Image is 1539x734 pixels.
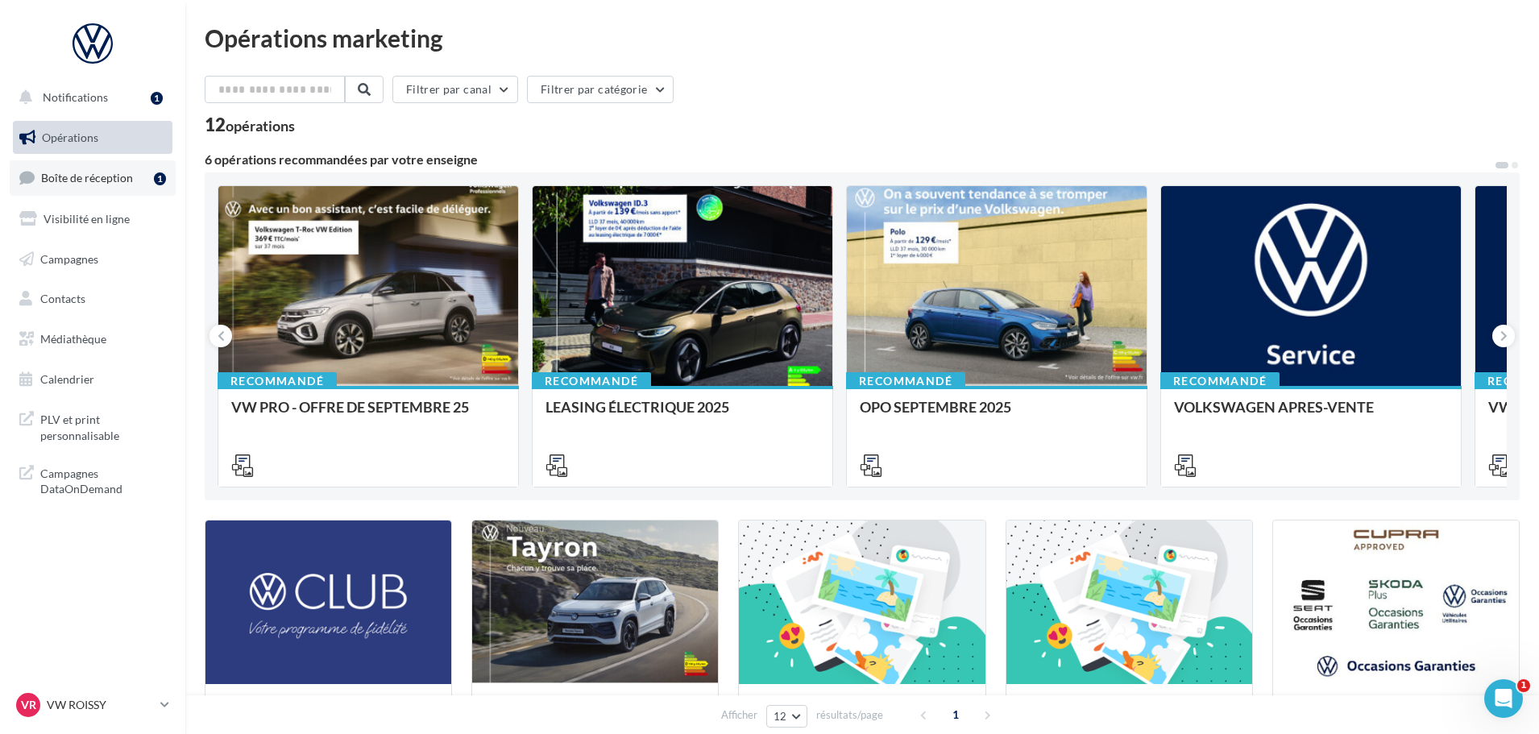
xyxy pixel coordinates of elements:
div: Recommandé [846,372,965,390]
span: Contacts [40,292,85,305]
button: Notifications 1 [10,81,169,114]
span: PLV et print personnalisable [40,408,166,443]
div: opérations [226,118,295,133]
span: 12 [774,710,787,723]
span: Opérations [42,131,98,144]
button: Filtrer par canal [392,76,518,103]
a: Calendrier [10,363,176,396]
div: OPO SEPTEMBRE 2025 [860,399,1134,431]
span: Notifications [43,90,108,104]
div: 6 opérations recommandées par votre enseigne [205,153,1494,166]
span: Médiathèque [40,332,106,346]
div: Recommandé [1160,372,1280,390]
button: 12 [766,705,807,728]
span: Campagnes [40,251,98,265]
div: LEASING ÉLECTRIQUE 2025 [545,399,819,431]
div: VOLKSWAGEN APRES-VENTE [1174,399,1448,431]
a: Opérations [10,121,176,155]
a: Campagnes DataOnDemand [10,456,176,504]
button: Filtrer par catégorie [527,76,674,103]
span: VR [21,697,36,713]
span: Visibilité en ligne [44,212,130,226]
p: VW ROISSY [47,697,154,713]
span: 1 [1517,679,1530,692]
div: 12 [205,116,295,134]
span: Afficher [721,707,757,723]
div: Opérations marketing [205,26,1520,50]
div: 1 [154,172,166,185]
div: Recommandé [218,372,337,390]
a: Campagnes [10,243,176,276]
iframe: Intercom live chat [1484,679,1523,718]
span: résultats/page [816,707,883,723]
a: PLV et print personnalisable [10,402,176,450]
a: VR VW ROISSY [13,690,172,720]
a: Boîte de réception1 [10,160,176,195]
span: Boîte de réception [41,171,133,185]
div: 1 [151,92,163,105]
a: Médiathèque [10,322,176,356]
span: Campagnes DataOnDemand [40,462,166,497]
span: Calendrier [40,372,94,386]
div: Recommandé [532,372,651,390]
a: Contacts [10,282,176,316]
div: VW PRO - OFFRE DE SEPTEMBRE 25 [231,399,505,431]
a: Visibilité en ligne [10,202,176,236]
span: 1 [943,702,969,728]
